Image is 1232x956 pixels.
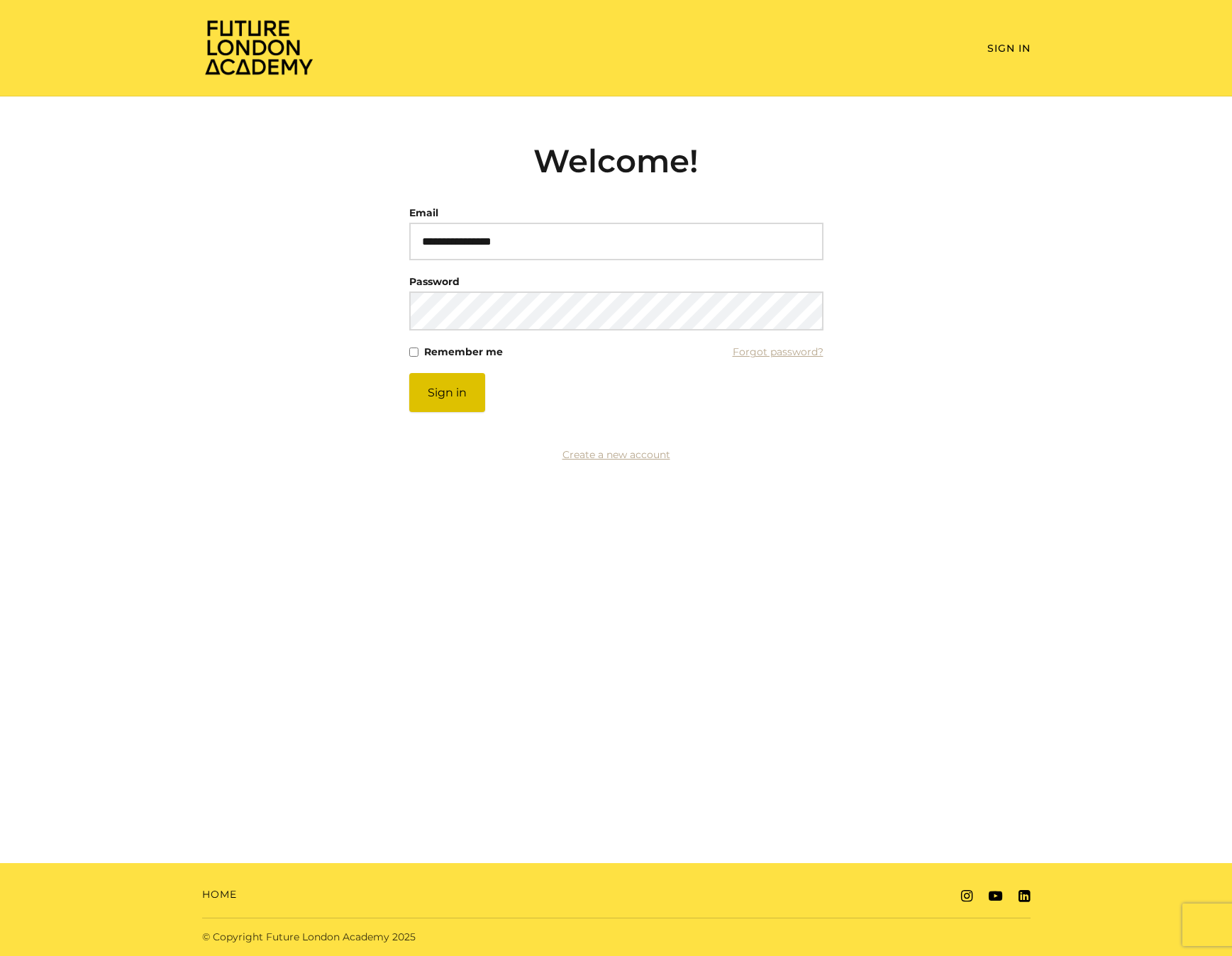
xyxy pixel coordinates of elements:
[733,342,823,362] a: Forgot password?
[202,18,316,76] img: Home Page
[409,142,823,180] h2: Welcome!
[424,342,503,362] label: Remember me
[409,373,421,747] label: If you are a human, ignore this field
[562,448,670,461] a: Create a new account
[409,203,438,223] label: Email
[987,42,1031,55] a: Sign In
[202,887,237,902] a: Home
[191,930,616,945] div: © Copyright Future London Academy 2025
[409,272,460,291] label: Password
[409,373,485,412] button: Sign in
